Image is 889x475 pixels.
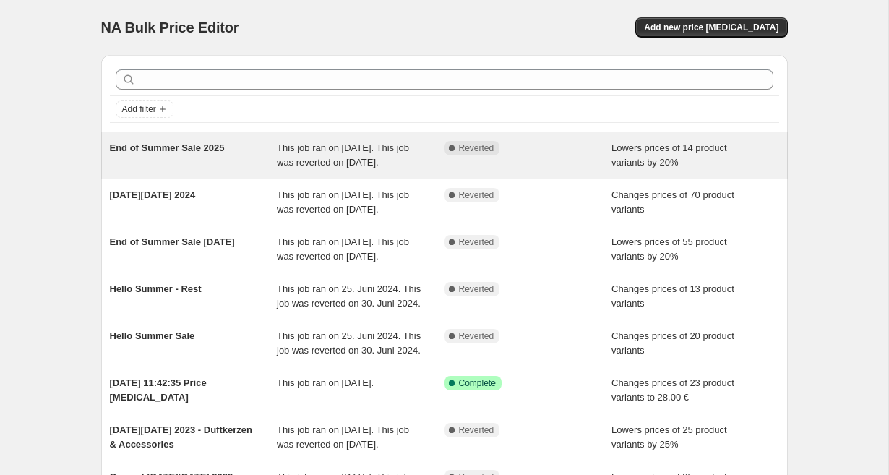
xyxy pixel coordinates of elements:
[116,100,173,118] button: Add filter
[110,330,195,341] span: Hello Summer Sale
[635,17,787,38] button: Add new price [MEDICAL_DATA]
[110,142,225,153] span: End of Summer Sale 2025
[459,189,494,201] span: Reverted
[277,283,421,309] span: This job ran on 25. Juni 2024. This job was reverted on 30. Juni 2024.
[611,330,734,356] span: Changes prices of 20 product variants
[459,283,494,295] span: Reverted
[110,283,202,294] span: Hello Summer - Rest
[122,103,156,115] span: Add filter
[459,236,494,248] span: Reverted
[110,189,196,200] span: [DATE][DATE] 2024
[110,377,207,403] span: [DATE] 11:42:35 Price [MEDICAL_DATA]
[110,236,235,247] span: End of Summer Sale [DATE]
[611,236,727,262] span: Lowers prices of 55 product variants by 20%
[611,424,727,450] span: Lowers prices of 25 product variants by 25%
[277,142,409,168] span: This job ran on [DATE]. This job was reverted on [DATE].
[277,377,374,388] span: This job ran on [DATE].
[611,283,734,309] span: Changes prices of 13 product variants
[277,330,421,356] span: This job ran on 25. Juni 2024. This job was reverted on 30. Juni 2024.
[611,377,734,403] span: Changes prices of 23 product variants to 28.00 €
[110,424,252,450] span: [DATE][DATE] 2023 - Duftkerzen & Accessories
[101,20,239,35] span: NA Bulk Price Editor
[459,142,494,154] span: Reverted
[611,142,727,168] span: Lowers prices of 14 product variants by 20%
[459,330,494,342] span: Reverted
[277,424,409,450] span: This job ran on [DATE]. This job was reverted on [DATE].
[459,424,494,436] span: Reverted
[277,189,409,215] span: This job ran on [DATE]. This job was reverted on [DATE].
[644,22,778,33] span: Add new price [MEDICAL_DATA]
[277,236,409,262] span: This job ran on [DATE]. This job was reverted on [DATE].
[611,189,734,215] span: Changes prices of 70 product variants
[459,377,496,389] span: Complete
